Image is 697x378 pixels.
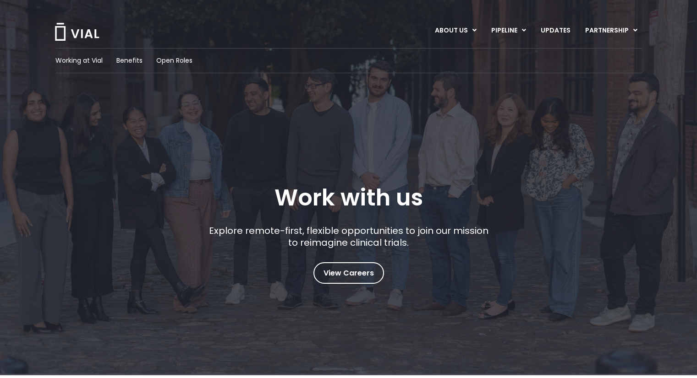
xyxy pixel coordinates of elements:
a: Benefits [116,56,143,65]
img: Vial Logo [54,23,100,41]
a: PARTNERSHIPMenu Toggle [578,23,645,38]
a: PIPELINEMenu Toggle [484,23,533,38]
span: View Careers [324,267,374,279]
h1: Work with us [274,184,423,211]
a: View Careers [313,262,384,284]
a: UPDATES [533,23,577,38]
p: Explore remote-first, flexible opportunities to join our mission to reimagine clinical trials. [205,225,492,248]
a: Working at Vial [55,56,103,65]
a: Open Roles [156,56,192,65]
a: ABOUT USMenu Toggle [428,23,483,38]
